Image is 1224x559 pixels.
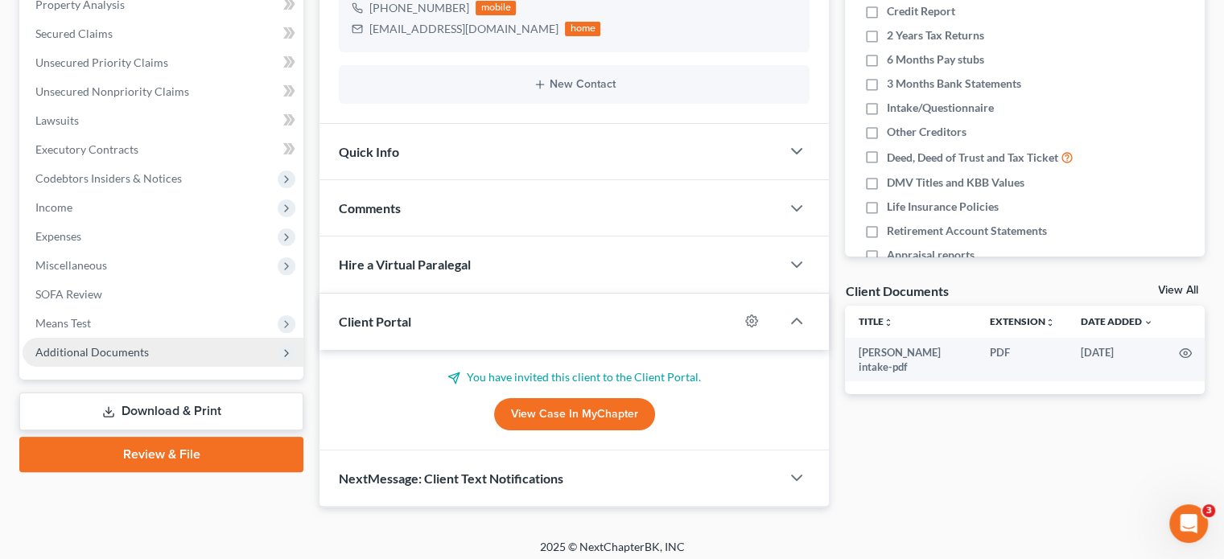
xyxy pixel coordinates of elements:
[35,229,81,243] span: Expenses
[352,78,797,91] button: New Contact
[35,27,113,40] span: Secured Claims
[845,338,977,382] td: [PERSON_NAME] intake-pdf
[887,3,955,19] span: Credit Report
[1169,504,1208,543] iframe: Intercom live chat
[35,287,102,301] span: SOFA Review
[369,21,558,37] div: [EMAIL_ADDRESS][DOMAIN_NAME]
[1144,318,1153,327] i: expand_more
[35,171,182,185] span: Codebtors Insiders & Notices
[339,200,401,216] span: Comments
[887,27,984,43] span: 2 Years Tax Returns
[23,106,303,135] a: Lawsuits
[35,200,72,214] span: Income
[1081,315,1153,327] a: Date Added expand_more
[494,398,655,430] a: View Case in MyChapter
[23,48,303,77] a: Unsecured Priority Claims
[565,22,600,36] div: home
[339,314,411,329] span: Client Portal
[476,1,516,15] div: mobile
[23,280,303,309] a: SOFA Review
[1068,338,1166,382] td: [DATE]
[887,76,1021,92] span: 3 Months Bank Statements
[1202,504,1215,517] span: 3
[1158,285,1198,296] a: View All
[887,51,984,68] span: 6 Months Pay stubs
[977,338,1068,382] td: PDF
[35,316,91,330] span: Means Test
[19,437,303,472] a: Review & File
[1045,318,1055,327] i: unfold_more
[887,124,966,140] span: Other Creditors
[887,150,1058,166] span: Deed, Deed of Trust and Tax Ticket
[887,199,999,215] span: Life Insurance Policies
[35,142,138,156] span: Executory Contracts
[23,19,303,48] a: Secured Claims
[35,113,79,127] span: Lawsuits
[845,282,948,299] div: Client Documents
[35,55,168,69] span: Unsecured Priority Claims
[858,315,892,327] a: Titleunfold_more
[339,144,399,159] span: Quick Info
[23,135,303,164] a: Executory Contracts
[19,393,303,430] a: Download & Print
[35,84,189,98] span: Unsecured Nonpriority Claims
[35,345,149,359] span: Additional Documents
[887,100,994,116] span: Intake/Questionnaire
[887,247,975,263] span: Appraisal reports
[887,175,1024,191] span: DMV Titles and KBB Values
[339,471,563,486] span: NextMessage: Client Text Notifications
[887,223,1047,239] span: Retirement Account Statements
[23,77,303,106] a: Unsecured Nonpriority Claims
[990,315,1055,327] a: Extensionunfold_more
[339,257,471,272] span: Hire a Virtual Paralegal
[339,369,810,385] p: You have invited this client to the Client Portal.
[35,258,107,272] span: Miscellaneous
[883,318,892,327] i: unfold_more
